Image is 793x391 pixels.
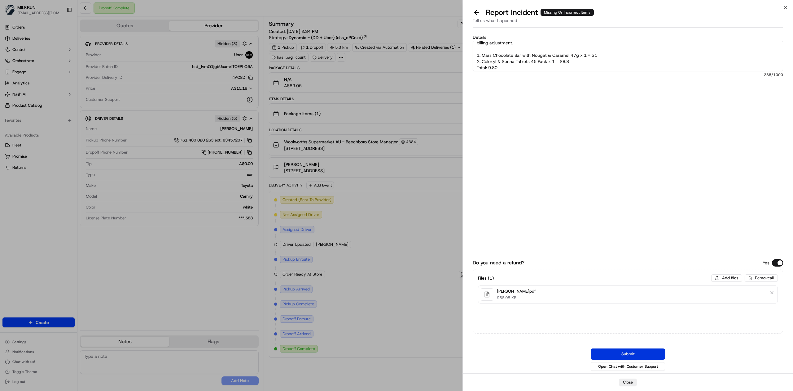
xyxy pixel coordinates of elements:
[473,35,783,39] label: Details
[473,17,783,28] div: Tell us what happened
[619,379,637,386] button: Close
[497,295,536,301] p: 956.98 KB
[745,274,778,282] button: Removeall
[591,362,665,371] button: Open Chat with Customer Support
[763,260,769,266] p: Yes
[711,274,742,282] button: Add files
[497,288,536,294] p: [PERSON_NAME]pdf
[486,7,594,17] p: Report Incident
[591,348,665,360] button: Submit
[478,275,494,281] h3: Files ( 1 )
[768,288,776,297] button: Remove file
[541,9,594,16] div: Missing Or Incorrect Items
[473,41,783,71] textarea: Hi team, the cx reporting that there were missing items in the order. Store confirmed these were ...
[473,259,524,267] label: Do you need a refund?
[473,72,783,77] span: 288 /1000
